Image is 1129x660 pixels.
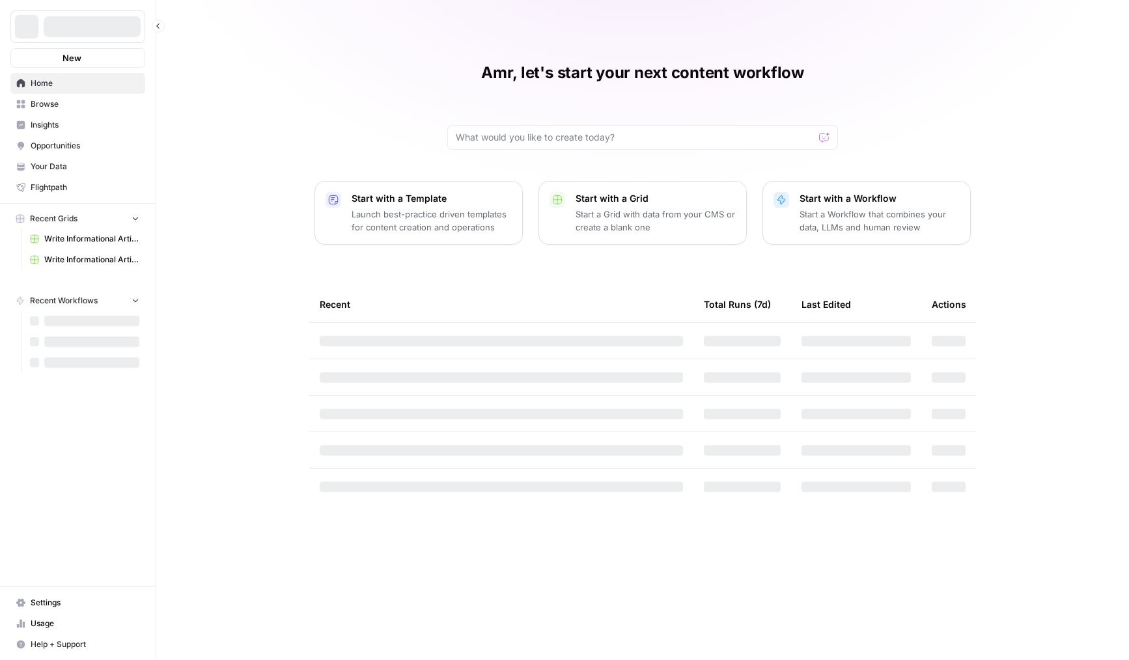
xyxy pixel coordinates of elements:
a: Home [10,73,145,94]
a: Your Data [10,156,145,177]
span: Write Informational Article [44,233,139,245]
div: Recent [320,286,683,322]
span: New [63,51,81,64]
span: Your Data [31,161,139,172]
span: Help + Support [31,639,139,650]
a: Settings [10,592,145,613]
button: Recent Workflows [10,291,145,310]
button: New [10,48,145,68]
span: Opportunities [31,140,139,152]
p: Start with a Grid [576,192,736,205]
span: Home [31,77,139,89]
a: Usage [10,613,145,634]
span: Write Informational Article [44,254,139,266]
span: Recent Workflows [30,295,98,307]
span: Insights [31,119,139,131]
p: Start with a Workflow [800,192,960,205]
a: Write Informational Article [24,228,145,249]
p: Start with a Template [352,192,512,205]
p: Start a Workflow that combines your data, LLMs and human review [800,208,960,234]
a: Write Informational Article [24,249,145,270]
div: Total Runs (7d) [704,286,771,322]
button: Start with a TemplateLaunch best-practice driven templates for content creation and operations [314,181,523,245]
a: Opportunities [10,135,145,156]
span: Browse [31,98,139,110]
input: What would you like to create today? [456,131,814,144]
a: Insights [10,115,145,135]
p: Launch best-practice driven templates for content creation and operations [352,208,512,234]
a: Flightpath [10,177,145,198]
h1: Amr, let's start your next content workflow [481,62,804,83]
a: Browse [10,94,145,115]
span: Settings [31,597,139,609]
p: Start a Grid with data from your CMS or create a blank one [576,208,736,234]
button: Help + Support [10,634,145,655]
div: Actions [932,286,966,322]
div: Last Edited [801,286,851,322]
button: Recent Grids [10,209,145,228]
button: Start with a WorkflowStart a Workflow that combines your data, LLMs and human review [762,181,971,245]
span: Recent Grids [30,213,77,225]
button: Start with a GridStart a Grid with data from your CMS or create a blank one [538,181,747,245]
span: Flightpath [31,182,139,193]
span: Usage [31,618,139,629]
